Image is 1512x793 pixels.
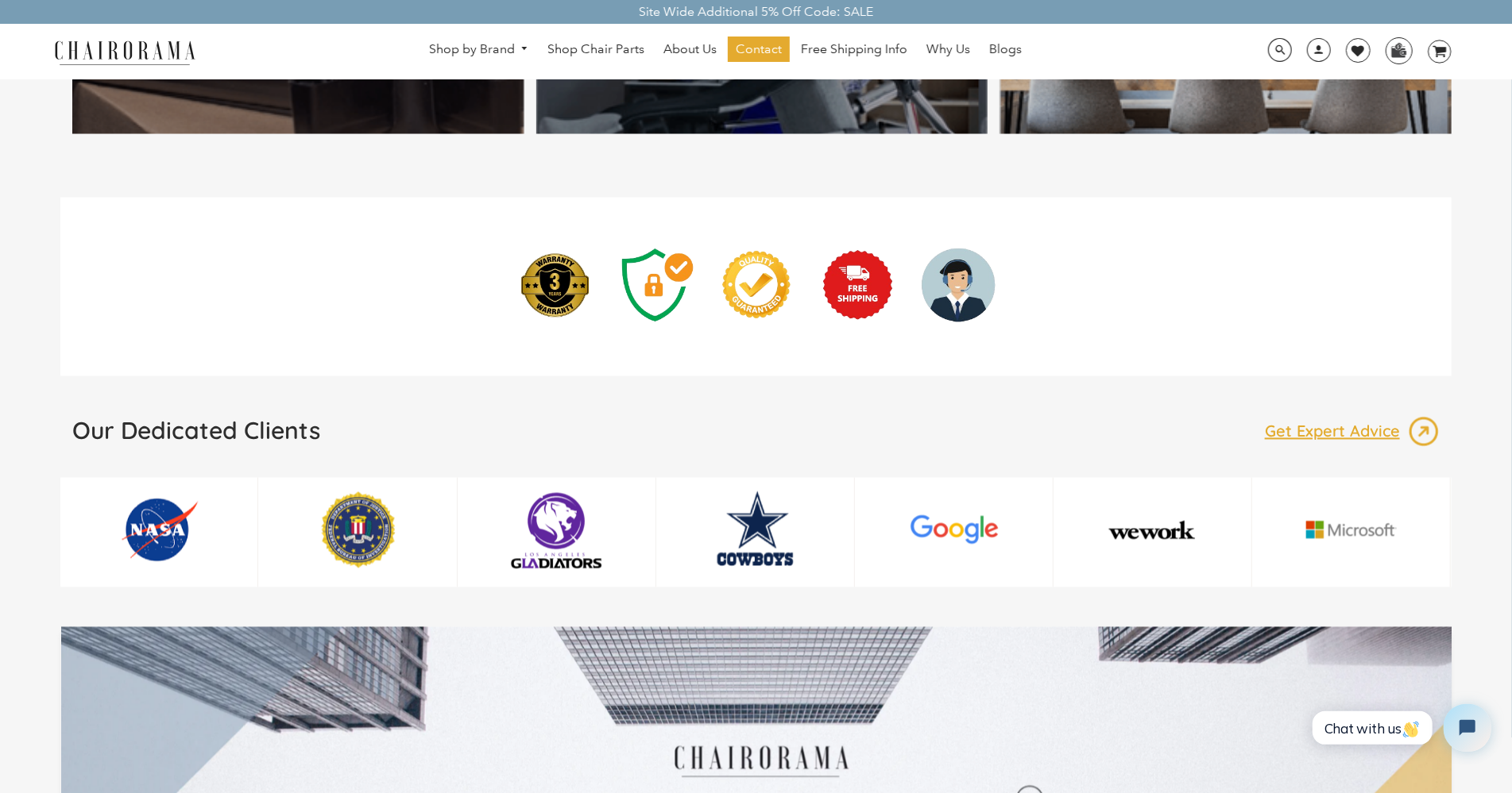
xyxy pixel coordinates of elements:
a: Get Expert Advice [1265,416,1440,448]
img: Screenshot__15_-removebg-preview.png [918,245,998,325]
a: Why Us [918,37,978,62]
a: Free Shipping Info [793,37,915,62]
a: Shop Chair Parts [539,37,652,62]
img: image_13.png [1408,416,1440,448]
span: Contact [736,41,782,58]
img: New_Project_6.png [1081,491,1224,570]
span: About Us [663,41,717,58]
a: Contact [728,37,790,62]
iframe: Tidio Chat [1295,691,1505,765]
span: Blogs [989,41,1022,58]
img: New_Project_5.png [883,491,1026,570]
img: Screenshot__12_-removebg-preview.png [616,245,695,325]
h2: Our Dedicated Clients [72,416,320,446]
img: WhatsApp_Image_2024-07-12_at_16.23.01.webp [1386,38,1411,62]
span: Shop Chair Parts [547,41,644,58]
img: New_Project_7.png [1280,491,1423,570]
nav: DesktopNavigation [272,37,1179,66]
img: New_Project_2.png [485,491,628,570]
a: Shop by Brand [421,37,537,62]
img: chairorama [45,38,204,66]
img: New_Project_1.png [287,491,430,570]
span: Free Shipping Info [801,41,907,58]
a: Blogs [981,37,1030,62]
p: Get Expert Advice [1265,422,1408,442]
img: New_Project.png [88,491,231,570]
img: 1pdf-removebg-preview.png [515,245,594,325]
span: Why Us [926,41,970,58]
img: New_Project_4.png [684,491,827,570]
img: Screenshot__14_-removebg-preview.png [818,245,897,325]
a: About Us [655,37,725,62]
img: Screenshot__18_-removebg-preview.png [717,245,796,325]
